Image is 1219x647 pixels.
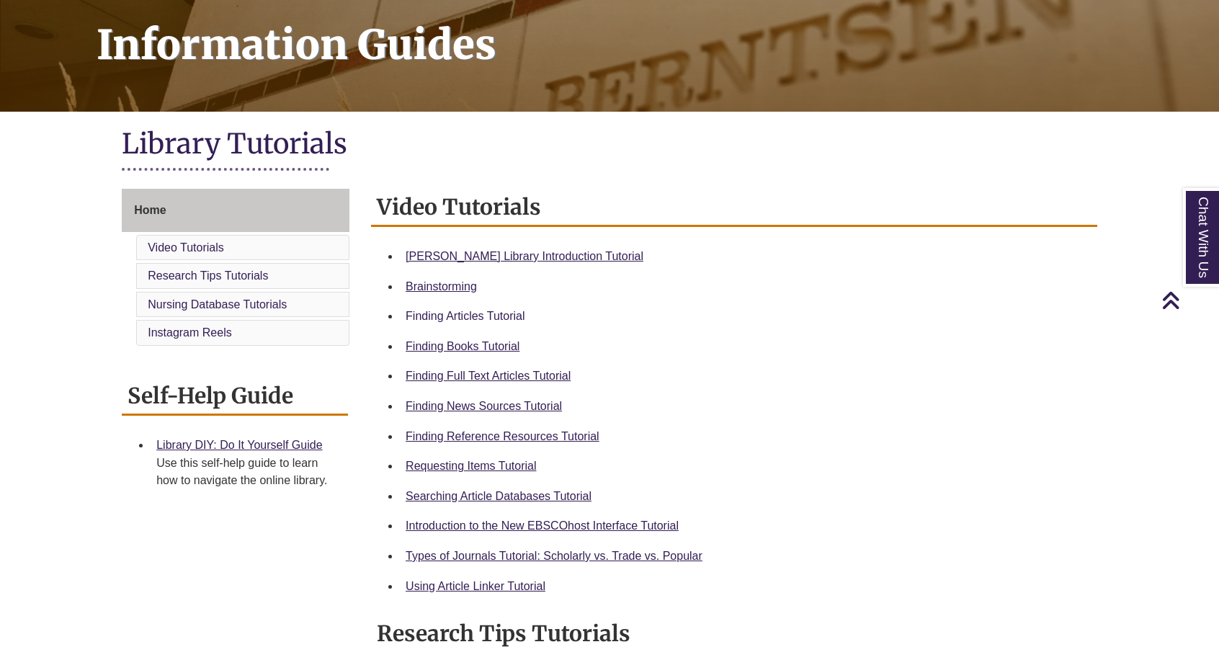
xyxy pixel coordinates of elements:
a: Types of Journals Tutorial: Scholarly vs. Trade vs. Popular [406,550,702,562]
span: Home [134,204,166,216]
a: Video Tutorials [148,241,224,254]
a: Finding Reference Resources Tutorial [406,430,599,442]
a: Instagram Reels [148,326,232,339]
h2: Video Tutorials [371,189,1097,227]
a: [PERSON_NAME] Library Introduction Tutorial [406,250,643,262]
div: Guide Page Menu [122,189,349,349]
a: Introduction to the New EBSCOhost Interface Tutorial [406,519,679,532]
a: Brainstorming [406,280,477,293]
a: Finding Full Text Articles Tutorial [406,370,571,382]
a: Finding Books Tutorial [406,340,519,352]
a: Using Article Linker Tutorial [406,580,545,592]
a: Home [122,189,349,232]
a: Research Tips Tutorials [148,269,268,282]
a: Back to Top [1161,290,1215,310]
div: Use this self-help guide to learn how to navigate the online library. [156,455,336,489]
a: Searching Article Databases Tutorial [406,490,591,502]
h2: Self-Help Guide [122,378,348,416]
a: Nursing Database Tutorials [148,298,287,311]
a: Library DIY: Do It Yourself Guide [156,439,322,451]
a: Requesting Items Tutorial [406,460,536,472]
a: Finding News Sources Tutorial [406,400,562,412]
h1: Library Tutorials [122,126,1097,164]
a: Finding Articles Tutorial [406,310,524,322]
